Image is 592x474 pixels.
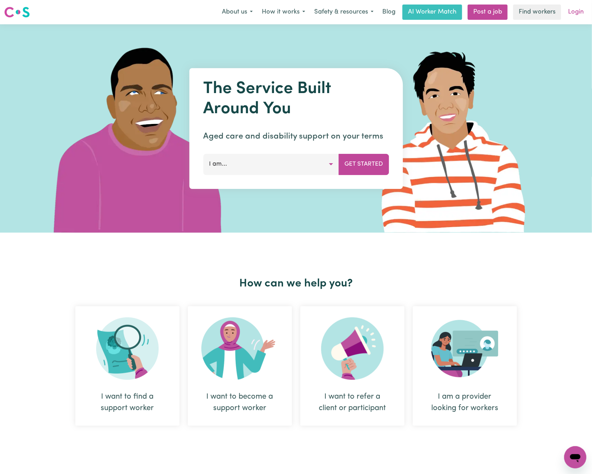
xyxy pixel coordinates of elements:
img: Provider [431,317,499,380]
div: I want to find a support worker [75,306,180,426]
button: How it works [257,5,310,19]
iframe: Button to launch messaging window [564,446,586,468]
div: I want to become a support worker [205,391,275,414]
a: Blog [378,5,400,20]
img: Careseekers logo [4,6,30,18]
button: About us [217,5,257,19]
a: Careseekers logo [4,4,30,20]
h1: The Service Built Around You [203,79,389,119]
div: I am a provider looking for workers [413,306,517,426]
button: I am... [203,154,339,175]
img: Become Worker [201,317,278,380]
a: Post a job [468,5,508,20]
img: Refer [321,317,384,380]
button: Get Started [339,154,389,175]
img: Search [96,317,159,380]
a: Login [564,5,588,20]
div: I want to refer a client or participant [317,391,388,414]
a: Find workers [513,5,561,20]
div: I want to refer a client or participant [300,306,405,426]
a: AI Worker Match [402,5,462,20]
h2: How can we help you? [71,277,521,290]
div: I am a provider looking for workers [430,391,500,414]
p: Aged care and disability support on your terms [203,130,389,143]
div: I want to find a support worker [92,391,163,414]
button: Safety & resources [310,5,378,19]
div: I want to become a support worker [188,306,292,426]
